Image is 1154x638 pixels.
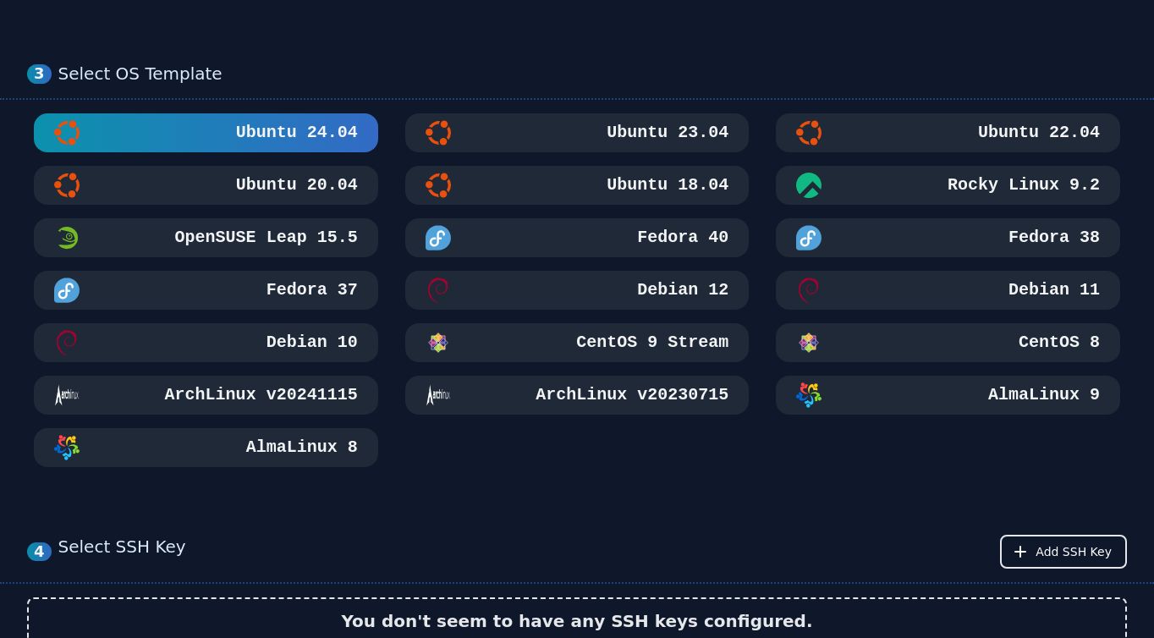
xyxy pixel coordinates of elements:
[426,173,451,198] img: Ubuntu 18.04
[776,376,1120,415] button: AlmaLinux 9AlmaLinux 9
[162,383,358,407] h3: ArchLinux v20241115
[233,173,358,197] h3: Ubuntu 20.04
[426,225,451,250] img: Fedora 40
[34,271,378,310] button: Fedora 37Fedora 37
[975,121,1100,145] h3: Ubuntu 22.04
[796,120,822,146] img: Ubuntu 22.04
[1005,226,1100,250] h3: Fedora 38
[263,331,358,355] h3: Debian 10
[34,218,378,257] button: OpenSUSE Leap 15.5 MinimalOpenSUSE Leap 15.5
[426,382,451,408] img: ArchLinux v20230715
[603,173,728,197] h3: Ubuntu 18.04
[27,64,52,84] div: 3
[776,271,1120,310] button: Debian 11Debian 11
[532,383,728,407] h3: ArchLinux v20230715
[426,278,451,303] img: Debian 12
[34,113,378,152] button: Ubuntu 24.04Ubuntu 24.04
[54,382,80,408] img: ArchLinux v20241115
[1000,535,1127,569] button: Add SSH Key
[426,120,451,146] img: Ubuntu 23.04
[405,323,750,362] button: CentOS 9 StreamCentOS 9 Stream
[341,609,812,633] h2: You don't seem to have any SSH keys configured.
[58,535,186,569] div: Select SSH Key
[944,173,1100,197] h3: Rocky Linux 9.2
[54,225,80,250] img: OpenSUSE Leap 15.5 Minimal
[405,166,750,205] button: Ubuntu 18.04Ubuntu 18.04
[603,121,728,145] h3: Ubuntu 23.04
[405,113,750,152] button: Ubuntu 23.04Ubuntu 23.04
[54,278,80,303] img: Fedora 37
[58,63,1127,85] div: Select OS Template
[27,542,52,562] div: 4
[54,173,80,198] img: Ubuntu 20.04
[405,271,750,310] button: Debian 12Debian 12
[1036,543,1112,560] span: Add SSH Key
[54,330,80,355] img: Debian 10
[573,331,728,355] h3: CentOS 9 Stream
[263,278,358,302] h3: Fedora 37
[426,330,451,355] img: CentOS 9 Stream
[634,278,728,302] h3: Debian 12
[243,436,358,459] h3: AlmaLinux 8
[796,225,822,250] img: Fedora 38
[776,323,1120,362] button: CentOS 8CentOS 8
[34,323,378,362] button: Debian 10Debian 10
[34,376,378,415] button: ArchLinux v20241115ArchLinux v20241115
[54,435,80,460] img: AlmaLinux 8
[172,226,358,250] h3: OpenSUSE Leap 15.5
[776,218,1120,257] button: Fedora 38Fedora 38
[233,121,358,145] h3: Ubuntu 24.04
[796,278,822,303] img: Debian 11
[796,173,822,198] img: Rocky Linux 9.2
[1005,278,1100,302] h3: Debian 11
[985,383,1100,407] h3: AlmaLinux 9
[405,376,750,415] button: ArchLinux v20230715ArchLinux v20230715
[634,226,728,250] h3: Fedora 40
[796,330,822,355] img: CentOS 8
[796,382,822,408] img: AlmaLinux 9
[776,166,1120,205] button: Rocky Linux 9.2Rocky Linux 9.2
[54,120,80,146] img: Ubuntu 24.04
[405,218,750,257] button: Fedora 40Fedora 40
[34,166,378,205] button: Ubuntu 20.04Ubuntu 20.04
[34,428,378,467] button: AlmaLinux 8AlmaLinux 8
[1015,331,1100,355] h3: CentOS 8
[776,113,1120,152] button: Ubuntu 22.04Ubuntu 22.04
